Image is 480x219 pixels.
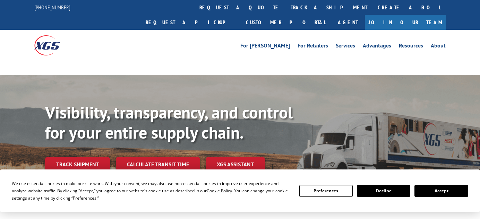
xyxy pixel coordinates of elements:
[357,185,410,197] button: Decline
[34,4,70,11] a: [PHONE_NUMBER]
[206,157,265,172] a: XGS ASSISTANT
[399,43,423,51] a: Resources
[365,15,446,30] a: Join Our Team
[116,157,200,172] a: Calculate transit time
[298,43,328,51] a: For Retailers
[45,102,293,143] b: Visibility, transparency, and control for your entire supply chain.
[414,185,468,197] button: Accept
[336,43,355,51] a: Services
[140,15,241,30] a: Request a pickup
[73,195,96,201] span: Preferences
[45,157,110,172] a: Track shipment
[12,180,291,202] div: We use essential cookies to make our site work. With your consent, we may also use non-essential ...
[241,15,331,30] a: Customer Portal
[431,43,446,51] a: About
[207,188,232,194] span: Cookie Policy
[240,43,290,51] a: For [PERSON_NAME]
[331,15,365,30] a: Agent
[363,43,391,51] a: Advantages
[299,185,353,197] button: Preferences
